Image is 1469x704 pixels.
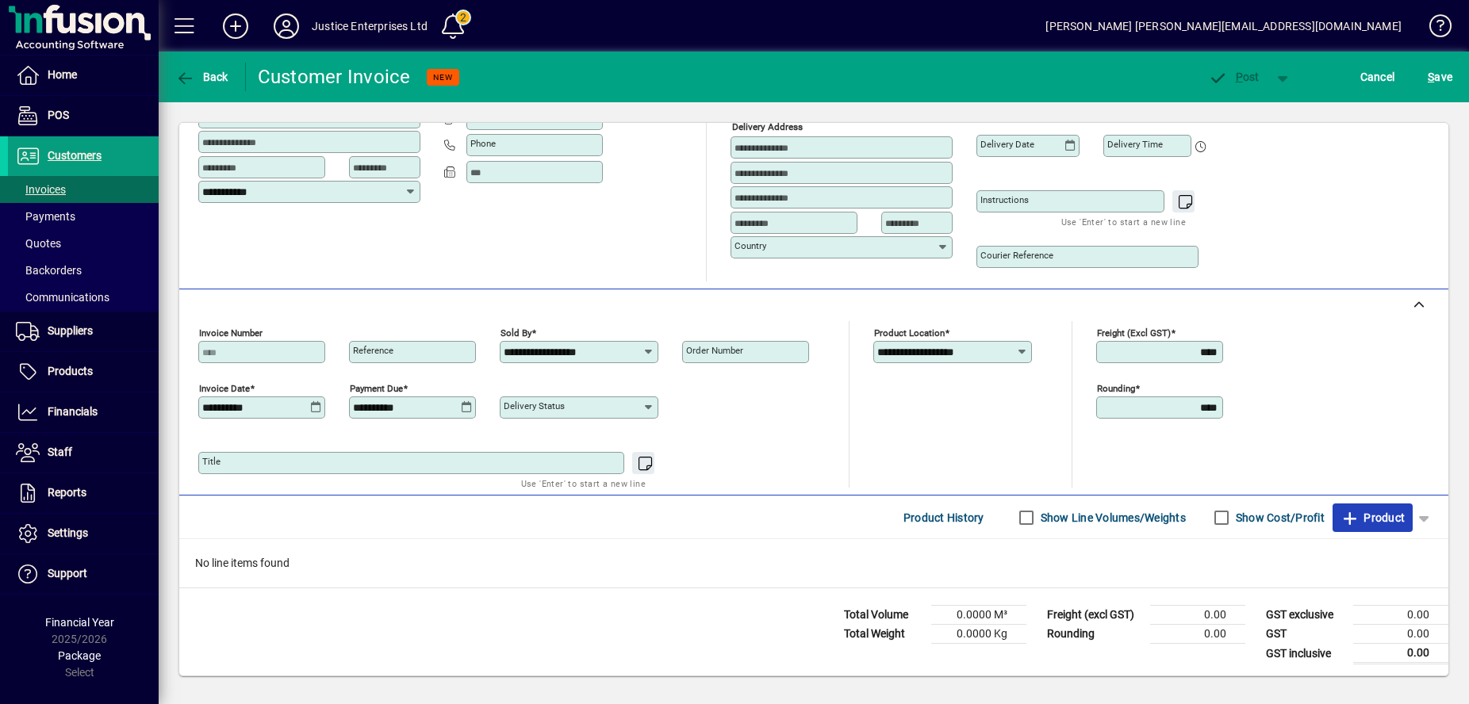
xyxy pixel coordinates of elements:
[1258,606,1353,625] td: GST exclusive
[1353,644,1448,664] td: 0.00
[48,324,93,337] span: Suppliers
[1353,606,1448,625] td: 0.00
[521,474,646,492] mat-hint: Use 'Enter' to start a new line
[48,567,87,580] span: Support
[16,291,109,304] span: Communications
[931,625,1026,644] td: 0.0000 Kg
[1258,644,1353,664] td: GST inclusive
[8,96,159,136] a: POS
[501,327,531,339] mat-label: Sold by
[1150,625,1245,644] td: 0.00
[8,230,159,257] a: Quotes
[199,383,250,394] mat-label: Invoice date
[261,12,312,40] button: Profile
[1341,505,1405,530] span: Product
[179,539,1448,587] div: No line items found
[258,64,411,90] div: Customer Invoice
[1061,212,1186,231] mat-hint: Use 'Enter' to start a new line
[836,625,931,644] td: Total Weight
[48,446,72,458] span: Staff
[1150,606,1245,625] td: 0.00
[48,109,69,121] span: POS
[8,352,159,392] a: Products
[350,383,403,394] mat-label: Payment due
[210,12,261,40] button: Add
[504,400,565,411] mat-label: Delivery status
[1097,383,1135,394] mat-label: Rounding
[1258,625,1353,644] td: GST
[16,183,66,196] span: Invoices
[48,526,88,539] span: Settings
[8,473,159,513] a: Reports
[199,327,263,339] mat-label: Invoice number
[1039,606,1150,625] td: Freight (excl GST)
[1045,13,1402,39] div: [PERSON_NAME] [PERSON_NAME][EMAIL_ADDRESS][DOMAIN_NAME]
[1360,64,1395,90] span: Cancel
[353,345,393,356] mat-label: Reference
[8,433,159,473] a: Staff
[45,616,114,629] span: Financial Year
[1038,510,1186,526] label: Show Line Volumes/Weights
[1107,139,1163,150] mat-label: Delivery time
[8,257,159,284] a: Backorders
[1236,71,1243,83] span: P
[1333,503,1413,532] button: Product
[433,72,453,82] span: NEW
[1097,327,1171,339] mat-label: Freight (excl GST)
[1233,510,1325,526] label: Show Cost/Profit
[159,63,246,91] app-page-header-button: Back
[8,554,159,594] a: Support
[8,284,159,311] a: Communications
[1208,71,1260,83] span: ost
[312,13,428,39] div: Justice Enterprises Ltd
[1428,64,1452,90] span: ave
[16,264,82,277] span: Backorders
[1200,63,1268,91] button: Post
[470,138,496,149] mat-label: Phone
[980,250,1053,261] mat-label: Courier Reference
[48,486,86,499] span: Reports
[1353,625,1448,644] td: 0.00
[980,194,1029,205] mat-label: Instructions
[171,63,232,91] button: Back
[903,505,984,530] span: Product History
[686,345,743,356] mat-label: Order number
[202,456,221,467] mat-label: Title
[8,55,159,95] a: Home
[1428,71,1434,83] span: S
[175,71,228,83] span: Back
[48,365,93,377] span: Products
[1417,3,1449,55] a: Knowledge Base
[48,149,102,162] span: Customers
[16,237,61,250] span: Quotes
[8,203,159,230] a: Payments
[8,176,159,203] a: Invoices
[58,649,101,662] span: Package
[1356,63,1399,91] button: Cancel
[48,405,98,418] span: Financials
[48,68,77,81] span: Home
[16,210,75,223] span: Payments
[931,606,1026,625] td: 0.0000 M³
[8,312,159,351] a: Suppliers
[980,139,1034,150] mat-label: Delivery date
[8,392,159,432] a: Financials
[1424,63,1456,91] button: Save
[8,514,159,553] a: Settings
[1039,625,1150,644] td: Rounding
[734,240,766,251] mat-label: Country
[897,503,991,532] button: Product History
[836,606,931,625] td: Total Volume
[874,327,945,339] mat-label: Product location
